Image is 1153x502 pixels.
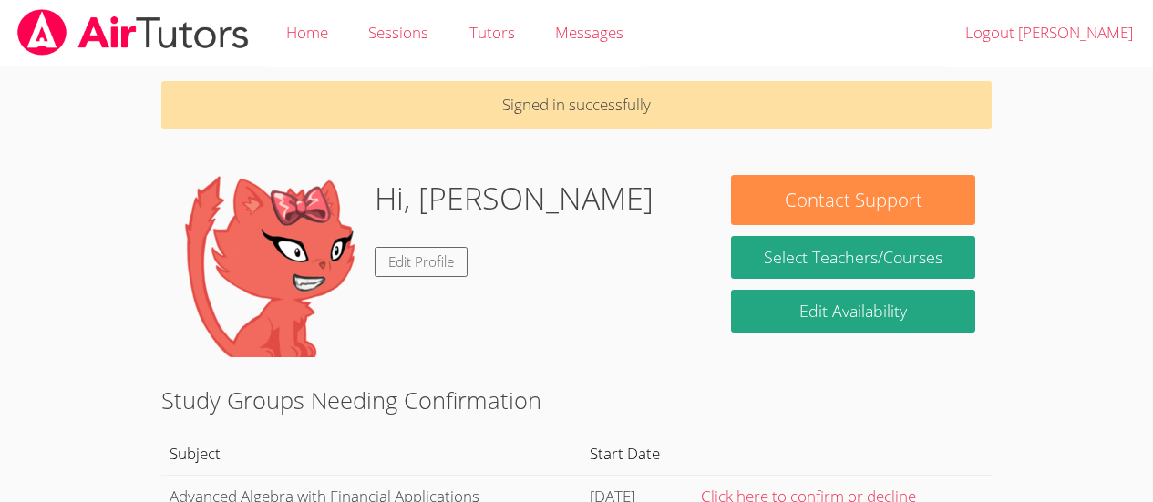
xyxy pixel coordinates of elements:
[375,247,468,277] a: Edit Profile
[161,433,582,475] th: Subject
[731,175,974,225] button: Contact Support
[161,383,992,417] h2: Study Groups Needing Confirmation
[582,433,694,475] th: Start Date
[178,175,360,357] img: default.png
[731,290,974,333] a: Edit Availability
[15,9,251,56] img: airtutors_banner-c4298cdbf04f3fff15de1276eac7730deb9818008684d7c2e4769d2f7ddbe033.png
[375,175,654,221] h1: Hi, [PERSON_NAME]
[161,81,992,129] p: Signed in successfully
[555,22,623,43] span: Messages
[731,236,974,279] a: Select Teachers/Courses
